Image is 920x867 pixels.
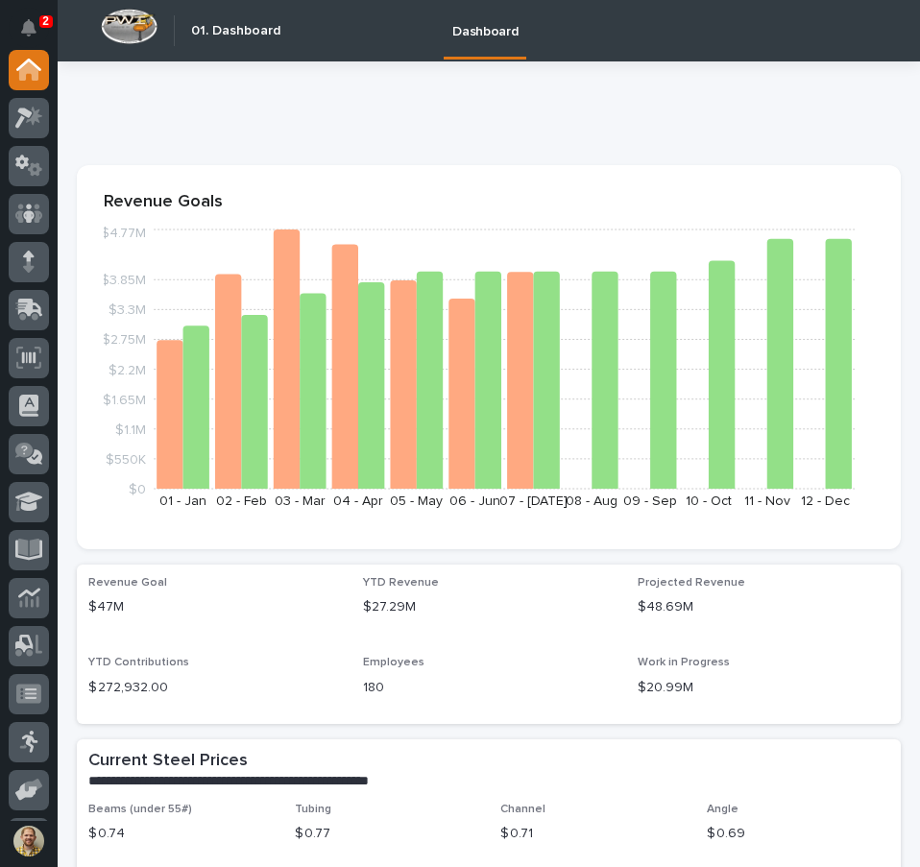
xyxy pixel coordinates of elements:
[42,14,49,28] p: 2
[102,333,146,347] tspan: $2.75M
[363,597,615,617] p: $27.29M
[88,824,272,844] p: $ 0.74
[88,597,340,617] p: $47M
[104,192,874,213] p: Revenue Goals
[109,303,146,317] tspan: $3.3M
[9,8,49,48] button: Notifications
[101,274,146,287] tspan: $3.85M
[566,494,617,508] text: 08 - Aug
[744,494,790,508] text: 11 - Nov
[363,657,424,668] span: Employees
[623,494,677,508] text: 09 - Sep
[275,494,326,508] text: 03 - Mar
[88,577,167,589] span: Revenue Goal
[363,678,615,698] p: 180
[106,452,146,466] tspan: $550K
[9,821,49,861] button: users-avatar
[707,824,890,844] p: $ 0.69
[390,494,443,508] text: 05 - May
[500,824,684,844] p: $ 0.71
[191,23,280,39] h2: 01. Dashboard
[159,494,206,508] text: 01 - Jan
[363,577,439,589] span: YTD Revenue
[101,227,146,240] tspan: $4.77M
[638,577,745,589] span: Projected Revenue
[115,422,146,436] tspan: $1.1M
[88,678,340,698] p: $ 272,932.00
[103,393,146,406] tspan: $1.65M
[686,494,732,508] text: 10 - Oct
[500,804,545,815] span: Channel
[295,824,478,844] p: $ 0.77
[216,494,267,508] text: 02 - Feb
[801,494,850,508] text: 12 - Dec
[109,363,146,376] tspan: $2.2M
[129,483,146,496] tspan: $0
[88,804,192,815] span: Beams (under 55#)
[499,494,568,508] text: 07 - [DATE]
[24,19,49,50] div: Notifications2
[638,678,889,698] p: $20.99M
[333,494,383,508] text: 04 - Apr
[638,597,889,617] p: $48.69M
[707,804,738,815] span: Angle
[638,657,730,668] span: Work in Progress
[88,657,189,668] span: YTD Contributions
[295,804,331,815] span: Tubing
[88,751,248,772] h2: Current Steel Prices
[449,494,500,508] text: 06 - Jun
[101,9,157,44] img: Workspace Logo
